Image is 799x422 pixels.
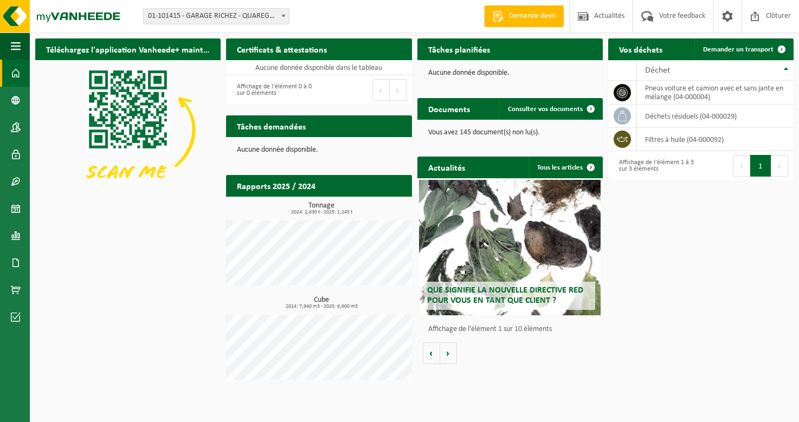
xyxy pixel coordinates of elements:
[231,304,411,309] span: 2024: 7,940 m3 - 2025: 6,600 m3
[428,326,597,333] p: Affichage de l'élément 1 sur 10 éléments
[440,342,457,364] button: Volgende
[529,157,602,178] a: Tous les articles
[35,60,221,199] img: Download de VHEPlus App
[226,60,411,75] td: Aucune donnée disponible dans le tableau
[231,210,411,215] span: 2024: 2,630 t - 2025: 1,245 t
[372,79,390,101] button: Previous
[484,5,564,27] a: Demande devis
[35,38,221,60] h2: Téléchargez l'application Vanheede+ maintenant!
[417,38,501,60] h2: Tâches planifiées
[428,69,592,77] p: Aucune donnée disponible.
[417,157,476,178] h2: Actualités
[231,202,411,215] h3: Tonnage
[231,78,313,102] div: Affichage de l'élément 0 à 0 sur 0 éléments
[231,296,411,309] h3: Cube
[237,146,401,154] p: Aucune donnée disponible.
[499,98,602,120] a: Consulter vos documents
[428,129,592,137] p: Vous avez 145 document(s) non lu(s).
[637,105,794,128] td: déchets résiduels (04-000029)
[226,38,338,60] h2: Certificats & attestations
[508,106,583,113] span: Consulter vos documents
[637,128,794,151] td: filtres à huile (04-000092)
[423,342,440,364] button: Vorige
[144,9,289,24] span: 01-101415 - GARAGE RICHEZ - QUAREGNON
[733,155,750,177] button: Previous
[771,155,788,177] button: Next
[750,155,771,177] button: 1
[143,8,289,24] span: 01-101415 - GARAGE RICHEZ - QUAREGNON
[645,66,670,75] span: Déchet
[419,180,601,315] a: Que signifie la nouvelle directive RED pour vous en tant que client ?
[608,38,673,60] h2: Vos déchets
[427,286,583,305] span: Que signifie la nouvelle directive RED pour vous en tant que client ?
[390,79,407,101] button: Next
[637,81,794,105] td: pneus voiture et camion avec et sans jante en mélange (04-000004)
[226,175,326,196] h2: Rapports 2025 / 2024
[506,11,558,22] span: Demande devis
[417,98,481,119] h2: Documents
[226,115,317,137] h2: Tâches demandées
[614,154,695,178] div: Affichage de l'élément 1 à 3 sur 3 éléments
[694,38,792,60] a: Demander un transport
[703,46,774,53] span: Demander un transport
[318,196,411,218] a: Consulter les rapports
